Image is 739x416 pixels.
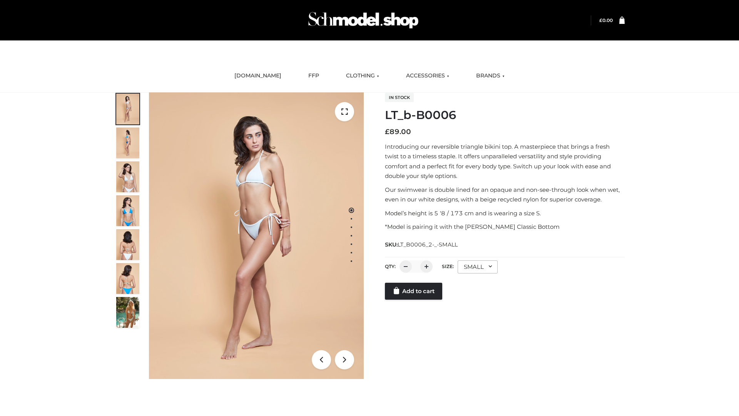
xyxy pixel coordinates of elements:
img: ArielClassicBikiniTop_CloudNine_AzureSky_OW114ECO_7-scaled.jpg [116,229,139,260]
img: Schmodel Admin 964 [306,5,421,35]
img: ArielClassicBikiniTop_CloudNine_AzureSky_OW114ECO_8-scaled.jpg [116,263,139,294]
img: ArielClassicBikiniTop_CloudNine_AzureSky_OW114ECO_1 [149,92,364,379]
label: QTY: [385,263,396,269]
a: £0.00 [599,17,613,23]
span: LT_B0006_2-_-SMALL [398,241,458,248]
a: FFP [303,67,325,84]
a: CLOTHING [340,67,385,84]
span: SKU: [385,240,458,249]
img: ArielClassicBikiniTop_CloudNine_AzureSky_OW114ECO_3-scaled.jpg [116,161,139,192]
img: ArielClassicBikiniTop_CloudNine_AzureSky_OW114ECO_2-scaled.jpg [116,127,139,158]
img: ArielClassicBikiniTop_CloudNine_AzureSky_OW114ECO_1-scaled.jpg [116,94,139,124]
p: Our swimwear is double lined for an opaque and non-see-through look when wet, even in our white d... [385,185,625,205]
a: [DOMAIN_NAME] [229,67,287,84]
p: *Model is pairing it with the [PERSON_NAME] Classic Bottom [385,222,625,232]
bdi: 0.00 [599,17,613,23]
a: ACCESSORIES [400,67,455,84]
bdi: 89.00 [385,127,411,136]
p: Model’s height is 5 ‘8 / 173 cm and is wearing a size S. [385,208,625,218]
div: SMALL [458,260,498,273]
label: Size: [442,263,454,269]
p: Introducing our reversible triangle bikini top. A masterpiece that brings a fresh twist to a time... [385,142,625,181]
a: BRANDS [470,67,510,84]
span: In stock [385,93,414,102]
span: £ [599,17,602,23]
h1: LT_b-B0006 [385,108,625,122]
img: ArielClassicBikiniTop_CloudNine_AzureSky_OW114ECO_4-scaled.jpg [116,195,139,226]
img: Arieltop_CloudNine_AzureSky2.jpg [116,297,139,328]
span: £ [385,127,390,136]
a: Add to cart [385,283,442,300]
